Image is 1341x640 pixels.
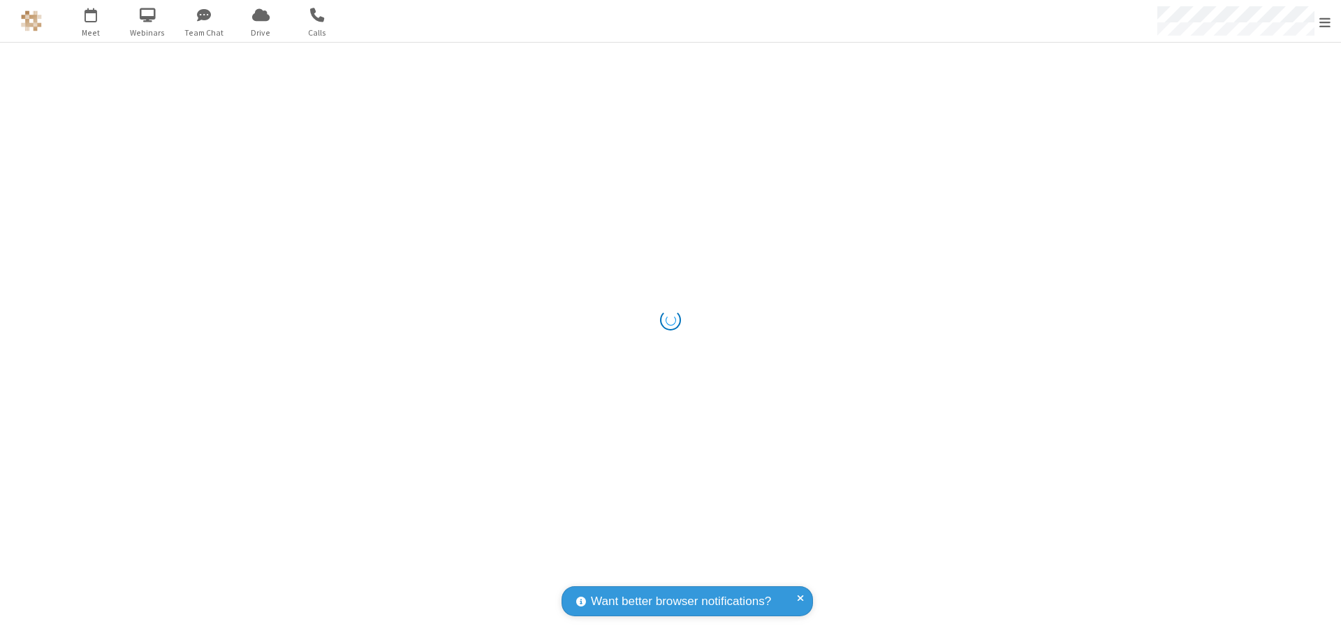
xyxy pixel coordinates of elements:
[178,27,230,39] span: Team Chat
[591,592,771,611] span: Want better browser notifications?
[21,10,42,31] img: QA Selenium DO NOT DELETE OR CHANGE
[235,27,287,39] span: Drive
[65,27,117,39] span: Meet
[291,27,344,39] span: Calls
[122,27,174,39] span: Webinars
